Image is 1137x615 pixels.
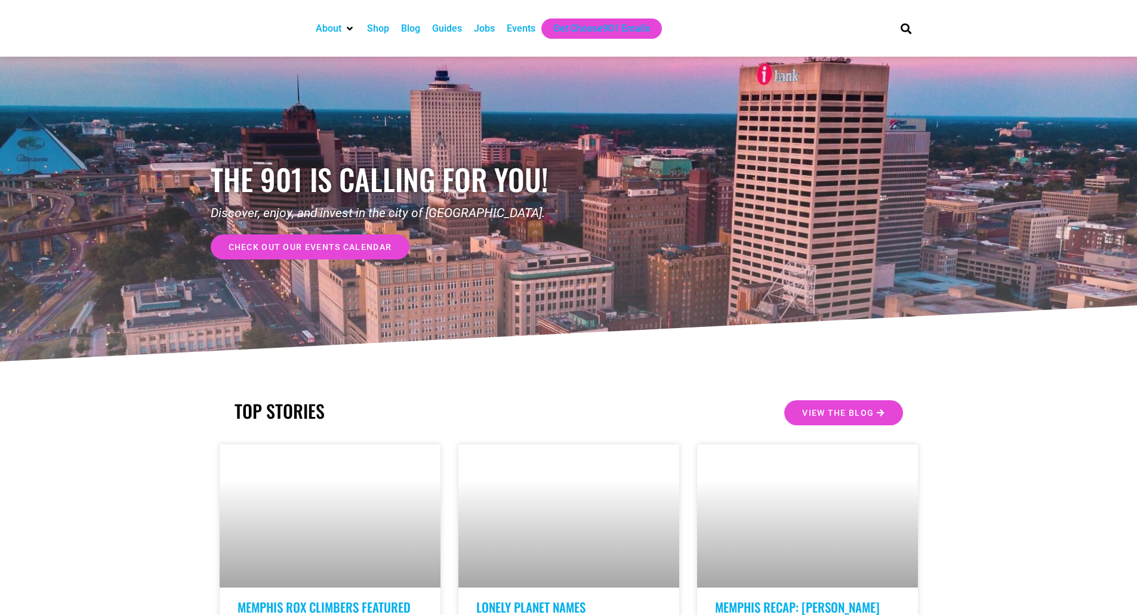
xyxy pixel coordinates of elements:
a: Jobs [474,21,495,36]
a: Two people jumping in front of a building with a guitar, featuring The Edge. [458,444,679,588]
a: About [316,21,341,36]
a: Shop [367,21,389,36]
span: View the Blog [802,409,874,417]
a: Blog [401,21,420,36]
a: Events [507,21,535,36]
div: Search [896,18,916,38]
h2: TOP STORIES [235,400,563,422]
a: Guides [432,21,462,36]
p: Discover, enjoy, and invest in the city of [GEOGRAPHIC_DATA]. [211,204,569,223]
div: About [310,18,361,39]
a: check out our events calendar [211,234,410,259]
span: check out our events calendar [229,243,392,251]
h1: the 901 is calling for you! [211,162,569,197]
a: Get Choose901 Emails [553,21,650,36]
a: View the Blog [784,400,902,425]
nav: Main nav [310,18,880,39]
